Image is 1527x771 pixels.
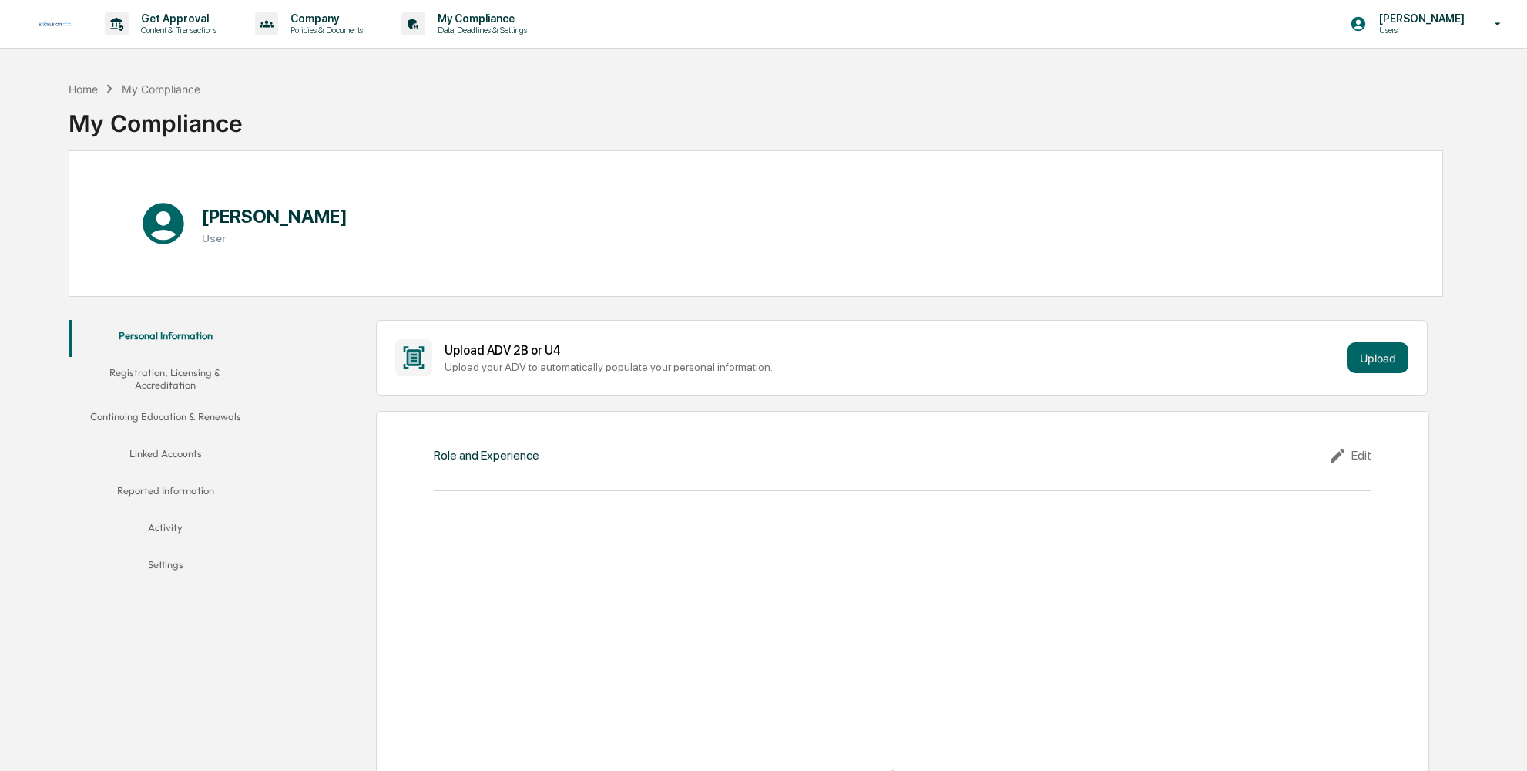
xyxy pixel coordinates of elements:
img: logo [37,21,74,27]
p: Content & Transactions [129,25,224,35]
button: Linked Accounts [69,438,261,475]
p: Policies & Documents [278,25,371,35]
p: [PERSON_NAME] [1367,12,1472,25]
button: Continuing Education & Renewals [69,401,261,438]
button: Settings [69,549,261,586]
p: Get Approval [129,12,224,25]
h3: User [202,232,347,244]
button: Reported Information [69,475,261,512]
button: Personal Information [69,320,261,357]
div: Upload ADV 2B or U4 [445,343,1341,358]
div: My Compliance [69,97,243,137]
div: My Compliance [122,82,200,96]
p: My Compliance [425,12,535,25]
p: Company [278,12,371,25]
p: Users [1367,25,1472,35]
button: Upload [1347,342,1408,373]
button: Activity [69,512,261,549]
div: Edit [1328,446,1371,465]
div: secondary tabs example [69,320,261,586]
h1: [PERSON_NAME] [202,205,347,227]
div: Role and Experience [434,448,539,463]
p: Data, Deadlines & Settings [425,25,535,35]
div: Upload your ADV to automatically populate your personal information. [445,361,1341,373]
button: Registration, Licensing & Accreditation [69,357,261,401]
div: Home [69,82,98,96]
